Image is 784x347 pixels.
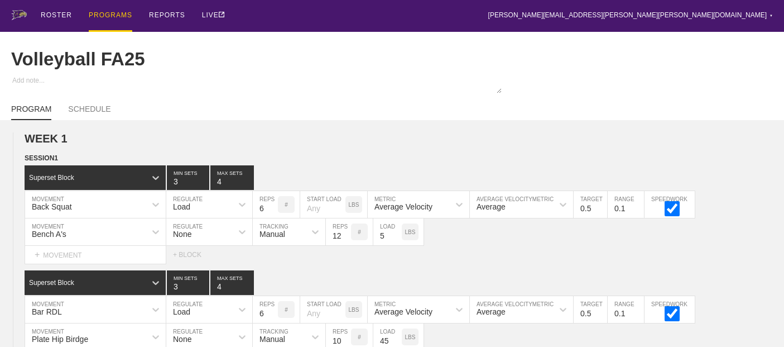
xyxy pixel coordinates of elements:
[349,202,359,208] p: LBS
[173,251,212,259] div: + BLOCK
[173,335,191,344] div: None
[68,104,110,119] a: SCHEDULE
[477,307,506,316] div: Average
[285,307,288,313] p: #
[25,246,166,264] div: MOVEMENT
[29,279,74,287] div: Superset Block
[29,174,74,182] div: Superset Block
[373,218,402,245] input: Any
[259,335,285,344] div: Manual
[477,202,506,211] div: Average
[173,307,190,316] div: Load
[25,132,68,145] span: WEEK 1
[349,307,359,313] p: LBS
[11,104,51,120] a: PROGRAM
[32,307,62,316] div: Bar RDL
[32,230,66,239] div: Bench A's
[358,229,361,235] p: #
[173,230,191,239] div: None
[173,202,190,211] div: Load
[405,334,416,340] p: LBS
[32,335,88,344] div: Plate Hip Birdge
[35,250,40,259] span: +
[259,230,285,239] div: Manual
[358,334,361,340] p: #
[11,10,27,20] img: logo
[25,154,58,162] span: SESSION 1
[584,218,784,347] iframe: Chat Widget
[210,165,254,190] input: None
[285,202,288,208] p: #
[374,307,432,316] div: Average Velocity
[210,270,254,295] input: None
[374,202,432,211] div: Average Velocity
[405,229,416,235] p: LBS
[300,191,345,218] input: Any
[300,296,345,323] input: Any
[32,202,72,211] div: Back Squat
[769,12,773,19] div: ▼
